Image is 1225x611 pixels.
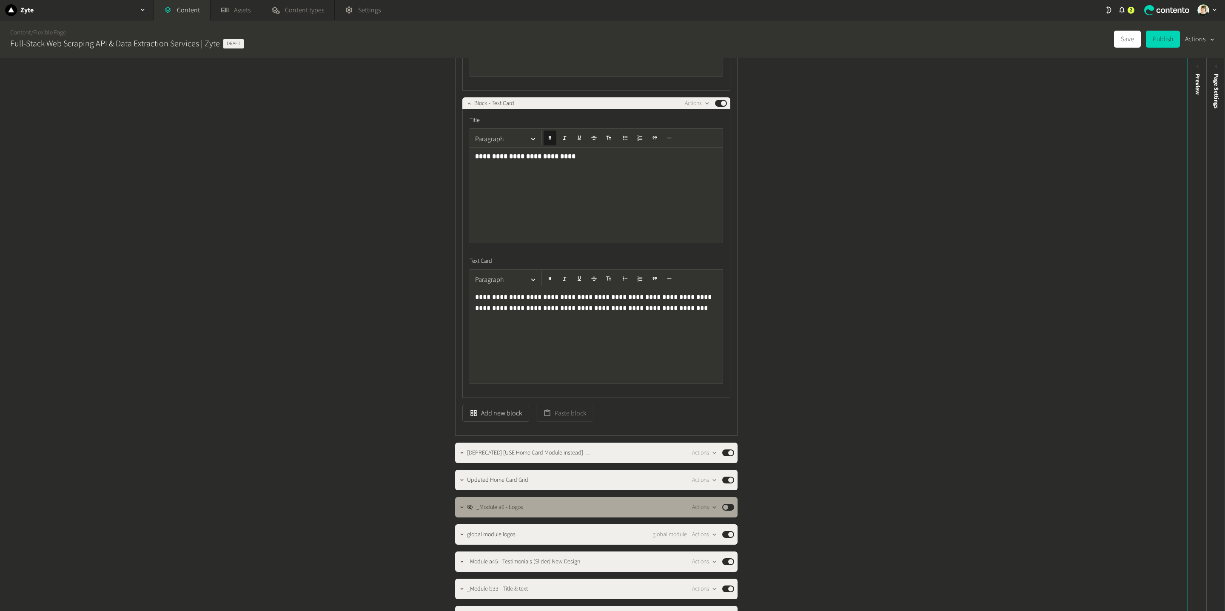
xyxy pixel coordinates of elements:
button: Actions [692,529,717,540]
span: Page Settings [1212,74,1221,108]
h2: Zyte [20,5,34,15]
span: global module logos [467,530,516,539]
button: Actions [1185,31,1215,48]
button: Actions [692,502,717,512]
span: _Module b33 - Title & text [467,585,528,594]
button: Actions [685,98,710,108]
a: Flexible Page [33,28,66,37]
button: Paragraph [472,271,540,288]
h2: Full-Stack Web Scraping API & Data Extraction Services | Zyte [10,37,220,50]
button: Actions [692,557,717,567]
span: Title [470,116,480,125]
button: Actions [692,584,717,594]
button: Actions [692,448,717,458]
span: _Module a6 - Logos [476,503,523,512]
button: Paste block [536,405,593,422]
button: Add new block [462,405,529,422]
span: _Module a45 - Testimonials (Slider) New Design [467,557,580,566]
span: global module [652,530,687,539]
span: Settings [358,5,381,15]
button: Save [1114,31,1141,48]
div: Preview [1193,74,1202,95]
span: Draft [223,39,244,48]
a: Content [10,28,31,37]
img: Zyte [5,4,17,16]
img: Linda Giuliano [1197,4,1209,16]
span: 2 [1130,6,1132,14]
span: Text Card [470,257,492,266]
button: Publish [1146,31,1180,48]
button: Paragraph [472,131,540,148]
span: [DEPRECATED] [USE Home Card Module instead] -Updated Home Cards [467,449,601,458]
button: Actions [692,475,717,485]
span: Updated Home Card Grid [467,476,528,485]
span: Block - Text Card [474,99,514,108]
span: / [31,28,33,37]
span: Content types [285,5,324,15]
